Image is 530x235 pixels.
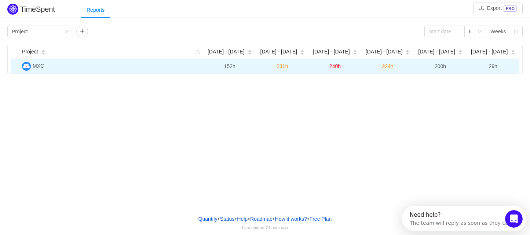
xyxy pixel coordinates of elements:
i: icon: caret-up [353,49,357,51]
i: icon: caret-up [300,49,304,51]
div: Sort [405,49,410,54]
i: icon: caret-down [406,52,410,54]
span: Last update: [242,225,288,230]
span: 29h [489,63,497,69]
span: 240h [329,63,341,69]
div: Sort [300,49,304,54]
div: Weeks [490,26,506,37]
div: Reports [81,2,110,18]
div: The team will reply as soon as they can [8,12,110,20]
i: icon: caret-up [41,49,45,51]
iframe: Intercom live chat [505,210,523,228]
span: 200h [435,63,446,69]
span: MXC [33,63,44,69]
i: icon: caret-up [406,49,410,51]
span: • [273,216,275,222]
i: icon: caret-down [458,52,462,54]
span: [DATE] - [DATE] [418,48,455,56]
div: Sort [458,49,463,54]
i: icon: caret-down [511,52,515,54]
h2: TimeSpent [20,5,55,13]
i: icon: calendar [514,29,518,34]
iframe: Intercom live chat discovery launcher [402,206,526,231]
span: • [307,216,309,222]
span: • [218,216,220,222]
i: icon: down [65,29,69,34]
div: 6 [469,26,472,37]
button: icon: downloadExportPRO [473,3,523,14]
i: icon: caret-up [248,49,252,51]
button: icon: plus [76,26,88,37]
a: Help [237,213,248,224]
span: [DATE] - [DATE] [366,48,403,56]
span: 224h [382,63,393,69]
img: Quantify logo [7,4,18,15]
i: icon: caret-down [248,52,252,54]
i: icon: caret-up [511,49,515,51]
input: Start date [424,26,465,37]
span: 7 hours ago [266,225,288,230]
div: Sort [353,49,357,54]
i: icon: search [193,45,204,59]
a: Status [220,213,235,224]
i: icon: caret-down [300,52,304,54]
span: • [248,216,250,222]
a: Quantify [198,213,218,224]
i: icon: caret-down [41,52,45,54]
span: Project [22,48,38,56]
span: [DATE] - [DATE] [313,48,350,56]
i: icon: down [478,29,482,34]
div: Sort [41,49,45,54]
div: Project [12,26,28,37]
button: Free Plan [309,213,332,224]
a: Roadmap [250,213,273,224]
span: [DATE] - [DATE] [471,48,508,56]
span: 231h [277,63,288,69]
img: M [22,62,31,71]
div: Need help? [8,6,110,12]
span: • [235,216,237,222]
i: icon: caret-down [353,52,357,54]
div: Sort [511,49,515,54]
div: Open Intercom Messenger [3,3,131,23]
i: icon: caret-up [458,49,462,51]
div: Sort [248,49,252,54]
span: 152h [224,63,235,69]
span: [DATE] - [DATE] [208,48,245,56]
button: How it works? [275,213,307,224]
span: [DATE] - [DATE] [260,48,297,56]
